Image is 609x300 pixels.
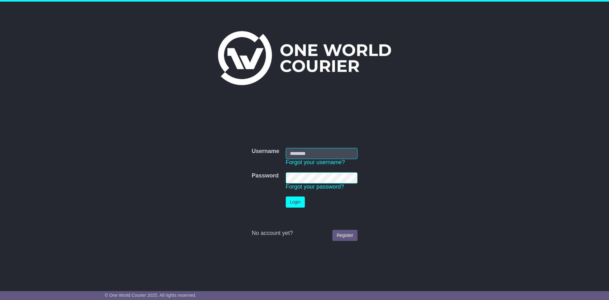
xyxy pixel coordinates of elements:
a: Register [332,230,357,241]
label: Username [252,148,279,155]
span: © One World Courier 2025. All rights reserved. [105,293,196,298]
label: Password [252,172,278,179]
div: No account yet? [252,230,357,237]
button: Login [286,197,305,208]
a: Forgot your password? [286,183,344,190]
a: Forgot your username? [286,159,345,165]
img: One World [218,31,391,85]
